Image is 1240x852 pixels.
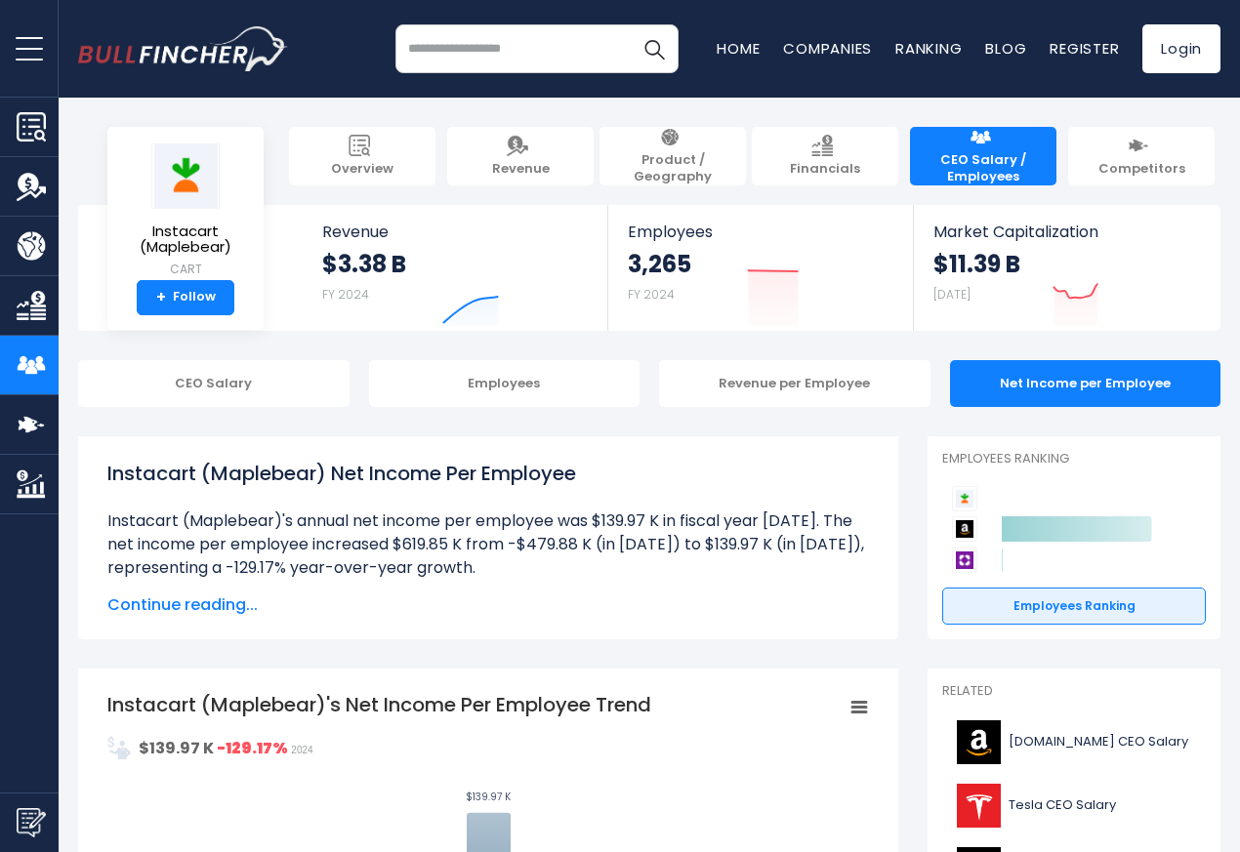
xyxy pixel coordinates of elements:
a: Go to homepage [78,26,288,71]
span: [DOMAIN_NAME] CEO Salary [1009,734,1188,751]
div: Employees [369,360,641,407]
a: Revenue $3.38 B FY 2024 [303,205,608,331]
p: Employees Ranking [942,451,1206,467]
strong: 3,265 [628,249,691,279]
div: Net Income per Employee [950,360,1221,407]
img: Instacart (Maplebear) competitors logo [952,486,977,511]
strong: + [156,289,166,306]
small: [DATE] [933,286,971,303]
a: Ranking [895,38,962,59]
strong: $11.39 B [933,249,1020,279]
a: Blog [985,38,1026,59]
img: TSLA logo [954,784,1003,828]
span: Employees [628,223,892,241]
small: FY 2024 [628,286,675,303]
strong: -129.17% [217,737,288,759]
span: Tesla CEO Salary [1009,797,1116,814]
span: Product / Geography [609,152,736,185]
a: Companies [783,38,872,59]
a: Employees 3,265 FY 2024 [608,205,912,331]
a: [DOMAIN_NAME] CEO Salary [942,715,1206,769]
span: 2024 [291,745,312,755]
p: Related [942,683,1206,700]
a: Home [717,38,760,59]
a: Tesla CEO Salary [942,779,1206,832]
a: Employees Ranking [942,588,1206,625]
img: AMZN logo [954,720,1003,764]
a: Revenue [447,127,594,185]
span: Revenue [322,223,589,241]
a: Product / Geography [599,127,746,185]
a: +Follow [137,280,234,315]
h1: Instacart (Maplebear) Net Income Per Employee [107,459,869,488]
span: Revenue [492,161,550,178]
small: FY 2024 [322,286,369,303]
button: Search [630,24,679,73]
span: Overview [331,161,393,178]
strong: $3.38 B [322,249,406,279]
span: Financials [790,161,860,178]
div: Revenue per Employee [659,360,930,407]
a: Instacart (Maplebear) CART [122,142,249,280]
li: Instacart (Maplebear)'s annual net income per employee was $139.97 K in fiscal year [DATE]. The n... [107,509,869,580]
text: $139.97 K [466,790,512,804]
div: CEO Salary [78,360,350,407]
a: Market Capitalization $11.39 B [DATE] [914,205,1219,331]
span: CEO Salary / Employees [920,152,1047,185]
span: Market Capitalization [933,223,1199,241]
span: Continue reading... [107,593,869,617]
a: Overview [289,127,435,185]
span: Instacart (Maplebear) [123,223,248,256]
small: CART [123,261,248,278]
a: Register [1050,38,1119,59]
span: Competitors [1098,161,1185,178]
a: Financials [752,127,898,185]
img: Amazon.com competitors logo [952,516,977,542]
a: Login [1142,24,1220,73]
img: bullfincher logo [78,26,288,71]
a: Competitors [1068,127,1215,185]
a: CEO Salary / Employees [910,127,1056,185]
strong: $139.97 K [139,737,214,759]
img: Wayfair competitors logo [952,548,977,573]
img: NetIncomePerEmployee.svg [107,736,131,759]
tspan: Instacart (Maplebear)'s Net Income Per Employee Trend [107,691,651,718]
